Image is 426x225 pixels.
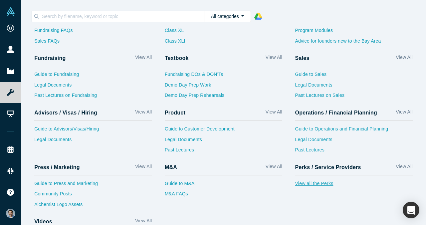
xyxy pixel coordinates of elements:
a: Guide to Operations and Financial Planning [295,125,413,136]
a: View All [266,109,282,118]
a: Guide to Customer Development [165,125,282,136]
a: Legal Documents [295,136,413,147]
a: View All [135,109,152,118]
a: Legal Documents [295,82,413,92]
a: Advice for founders new to the Bay Area [295,38,413,48]
input: Search by filename, keyword or topic [41,12,204,21]
a: View All [135,163,152,173]
a: View all the Perks [295,180,413,191]
a: Fundraising FAQs [34,27,152,38]
a: M&A FAQs [165,190,282,201]
a: Demo Day Prep Work [165,82,282,92]
a: View All [396,163,412,173]
a: Past Lectures on Sales [295,92,413,103]
h4: Press / Marketing [34,164,80,170]
a: Demo Day Prep Rehearsals [165,92,282,103]
h4: M&A [165,164,177,170]
a: Legal Documents [34,136,152,147]
a: Guide to Sales [295,71,413,82]
h4: Operations / Financial Planning [295,110,377,116]
a: View All [266,54,282,64]
a: Past Lectures [295,146,413,157]
a: View All [396,109,412,118]
a: Guide to Press and Marketing [34,180,152,191]
a: Program Modules [295,27,413,38]
h4: Textbook [165,55,189,61]
a: Sales FAQs [34,38,152,48]
a: Fundraising DOs & DON’Ts [165,71,282,82]
a: View All [396,54,412,64]
h4: Advisors / Visas / Hiring [34,110,97,116]
a: Alchemist Logo Assets [34,201,152,212]
h4: Perks / Service Providers [295,164,361,170]
a: Legal Documents [34,82,152,92]
a: Class XLI [165,38,192,48]
a: Legal Documents [165,136,282,147]
h4: Product [165,110,185,116]
a: View All [135,54,152,64]
a: Past Lectures [165,146,282,157]
h4: Sales [295,55,310,61]
img: Alchemist Vault Logo [6,7,15,16]
a: Community Posts [34,190,152,201]
button: All categories [204,11,251,22]
a: Class XL [165,27,192,38]
a: Guide to M&A [165,180,282,191]
img: VP Singh's Account [6,209,15,218]
a: Guide to Fundraising [34,71,152,82]
a: View All [266,163,282,173]
a: Past Lectures on Fundraising [34,92,152,103]
h4: Fundraising [34,55,66,61]
a: Guide to Advisors/Visas/Hiring [34,125,152,136]
h4: Videos [34,218,52,225]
